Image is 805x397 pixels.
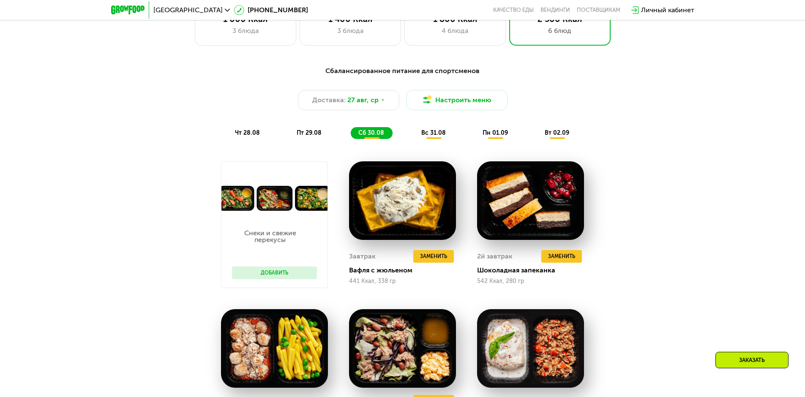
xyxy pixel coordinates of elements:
[204,26,287,36] div: 3 блюда
[349,266,463,275] div: Вафля с жюльеном
[232,266,317,279] button: Добавить
[153,66,653,76] div: Сбалансированное питание для спортсменов
[545,129,569,136] span: вт 02.09
[406,90,508,110] button: Настроить меню
[349,250,376,263] div: Завтрак
[541,250,582,263] button: Заменить
[493,7,534,14] a: Качество еды
[577,7,620,14] div: поставщикам
[234,5,308,15] a: [PHONE_NUMBER]
[349,278,456,285] div: 441 Ккал, 338 гр
[235,129,260,136] span: чт 28.08
[413,250,454,263] button: Заменить
[420,252,447,261] span: Заменить
[358,129,384,136] span: сб 30.08
[153,7,223,14] span: [GEOGRAPHIC_DATA]
[477,278,584,285] div: 542 Ккал, 280 гр
[518,26,602,36] div: 6 блюд
[540,7,570,14] a: Вендинги
[232,230,308,243] p: Снеки и свежие перекусы
[483,129,508,136] span: пн 01.09
[477,266,591,275] div: Шоколадная запеканка
[308,26,392,36] div: 3 блюда
[715,352,789,368] div: Заказать
[421,129,446,136] span: вс 31.08
[548,252,575,261] span: Заменить
[347,95,379,105] span: 27 авг, ср
[297,129,322,136] span: пт 29.08
[477,250,513,263] div: 2й завтрак
[413,26,497,36] div: 4 блюда
[312,95,346,105] span: Доставка:
[641,5,694,15] div: Личный кабинет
